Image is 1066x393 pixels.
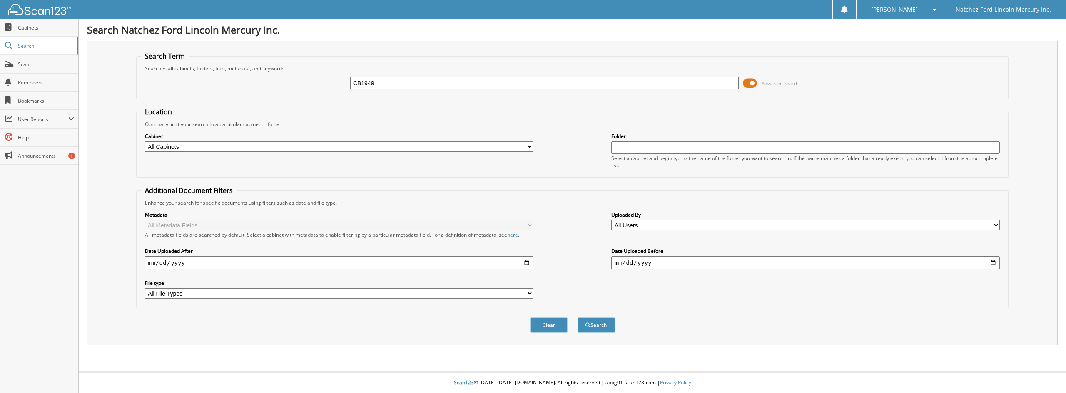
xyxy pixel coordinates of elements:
label: Date Uploaded After [145,247,533,255]
span: Announcements [18,152,74,159]
label: Metadata [145,211,533,218]
div: © [DATE]-[DATE] [DOMAIN_NAME]. All rights reserved | appg01-scan123-com | [79,373,1066,393]
div: Searches all cabinets, folders, files, metadata, and keywords [141,65,1004,72]
h1: Search Natchez Ford Lincoln Mercury Inc. [87,23,1058,37]
button: Search [578,317,615,333]
label: Cabinet [145,133,533,140]
span: Reminders [18,79,74,86]
span: Search [18,42,73,49]
label: Uploaded By [611,211,1000,218]
span: User Reports [18,116,68,123]
a: Privacy Policy [660,379,691,386]
span: [PERSON_NAME] [871,7,918,12]
span: Cabinets [18,24,74,31]
img: scan123-logo-white.svg [8,4,71,15]
div: Select a cabinet and begin typing the name of the folder you want to search in. If the name match... [611,155,1000,169]
input: end [611,256,1000,269]
div: Enhance your search for specific documents using filters such as date and file type. [141,199,1004,206]
span: Scan [18,61,74,68]
div: Optionally limit your search to a particular cabinet or folder [141,121,1004,128]
button: Clear [530,317,568,333]
span: Bookmarks [18,97,74,104]
a: here [507,231,518,238]
legend: Additional Document Filters [141,186,237,195]
span: Help [18,134,74,141]
span: Advanced Search [762,80,799,87]
label: File type [145,279,533,287]
div: All metadata fields are searched by default. Select a cabinet with metadata to enable filtering b... [145,231,533,238]
span: Natchez Ford Lincoln Mercury Inc. [956,7,1051,12]
span: Scan123 [454,379,474,386]
label: Date Uploaded Before [611,247,1000,255]
div: 1 [68,153,75,159]
label: Folder [611,133,1000,140]
legend: Search Term [141,52,189,61]
legend: Location [141,107,176,116]
input: start [145,256,533,269]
